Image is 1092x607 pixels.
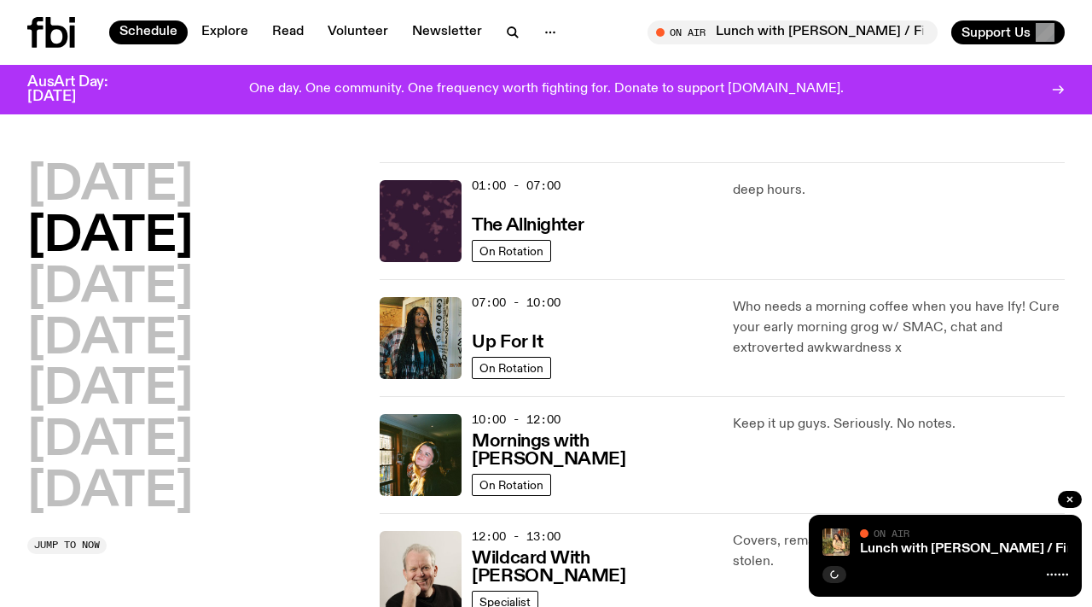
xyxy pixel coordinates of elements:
a: Up For It [472,330,543,352]
p: deep hours. [733,180,1065,201]
button: [DATE] [27,162,193,210]
h3: Mornings with [PERSON_NAME] [472,433,712,469]
h3: Up For It [472,334,543,352]
p: One day. One community. One frequency worth fighting for. Donate to support [DOMAIN_NAME]. [249,82,844,97]
span: 10:00 - 12:00 [472,411,561,428]
a: Mornings with [PERSON_NAME] [472,429,712,469]
span: 01:00 - 07:00 [472,178,561,194]
button: Jump to now [27,537,107,554]
p: Who needs a morning coffee when you have Ify! Cure your early morning grog w/ SMAC, chat and extr... [733,297,1065,359]
a: On Rotation [472,240,551,262]
a: Newsletter [402,20,492,44]
span: 07:00 - 10:00 [472,295,561,311]
button: [DATE] [27,417,193,465]
button: [DATE] [27,213,193,261]
button: [DATE] [27,366,193,414]
h3: The Allnighter [472,217,584,235]
span: 12:00 - 13:00 [472,528,561,545]
img: Tanya is standing in front of plants and a brick fence on a sunny day. She is looking to the left... [822,528,850,556]
img: Ify - a Brown Skin girl with black braided twists, looking up to the side with her tongue stickin... [380,297,462,379]
button: [DATE] [27,265,193,312]
img: Freya smiles coyly as she poses for the image. [380,414,462,496]
span: Jump to now [34,540,100,550]
a: On Rotation [472,357,551,379]
h3: AusArt Day: [DATE] [27,75,136,104]
a: Schedule [109,20,188,44]
button: [DATE] [27,469,193,517]
a: Explore [191,20,258,44]
span: On Air [874,528,909,539]
button: On AirLunch with [PERSON_NAME] / First date, kinda nervous!! [648,20,938,44]
button: Support Us [951,20,1065,44]
a: Wildcard With [PERSON_NAME] [472,546,712,586]
h3: Wildcard With [PERSON_NAME] [472,550,712,586]
span: On Rotation [479,244,543,257]
p: Keep it up guys. Seriously. No notes. [733,414,1065,435]
span: Support Us [961,25,1031,40]
span: On Rotation [479,361,543,374]
span: On Rotation [479,478,543,491]
a: Read [262,20,314,44]
a: On Rotation [472,474,551,496]
a: The Allnighter [472,213,584,235]
a: Volunteer [317,20,398,44]
button: [DATE] [27,316,193,364]
p: Covers, remakes, re-hashes + all things borrowed and stolen. [733,531,1065,572]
